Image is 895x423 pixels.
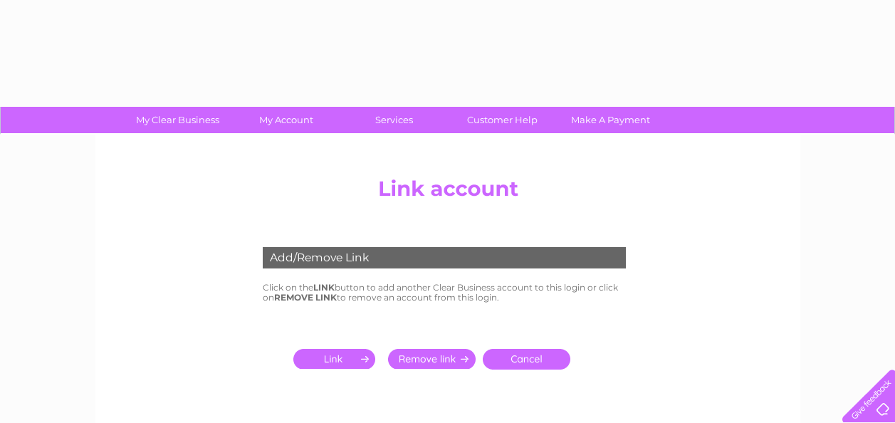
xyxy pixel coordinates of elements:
div: Add/Remove Link [263,247,626,268]
a: Customer Help [444,107,561,133]
a: My Account [227,107,345,133]
a: My Clear Business [119,107,236,133]
b: REMOVE LINK [274,292,337,303]
a: Services [335,107,453,133]
input: Submit [293,349,381,369]
b: LINK [313,282,335,293]
td: Click on the button to add another Clear Business account to this login or click on to remove an ... [259,279,637,306]
a: Make A Payment [552,107,669,133]
input: Submit [388,349,476,369]
a: Cancel [483,349,570,370]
